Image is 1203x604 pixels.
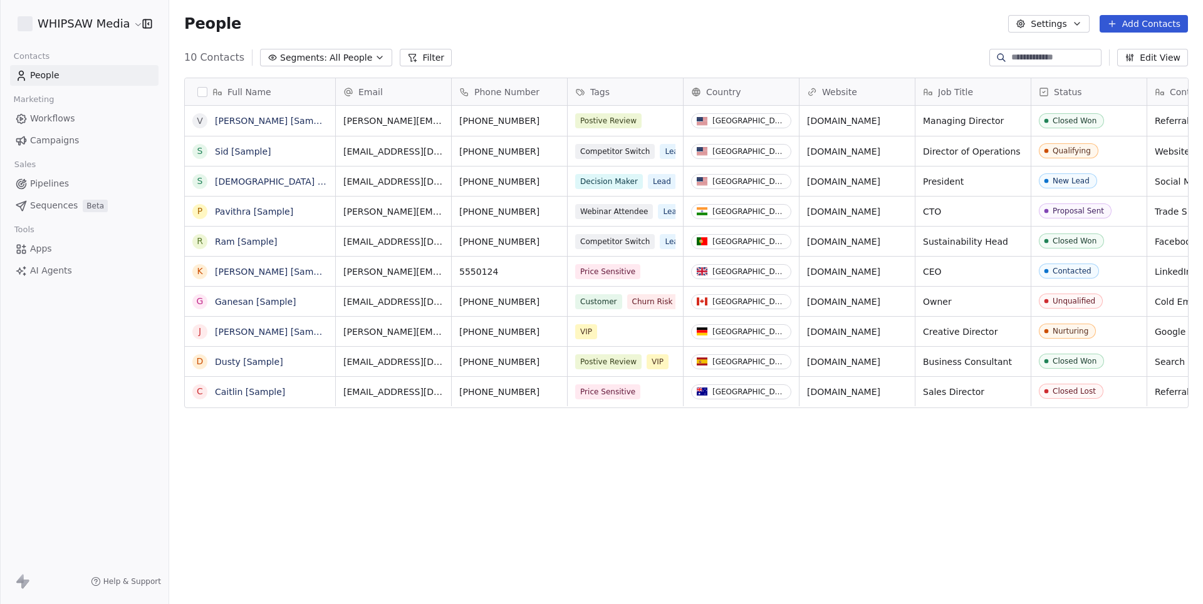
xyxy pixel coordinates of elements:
a: SequencesBeta [10,195,159,216]
div: Job Title [915,78,1031,105]
span: Full Name [227,86,271,98]
div: [GEOGRAPHIC_DATA] [712,357,786,366]
a: Ganesan [Sample] [215,297,296,307]
div: Qualifying [1053,146,1091,155]
span: [PHONE_NUMBER] [459,325,560,338]
div: [GEOGRAPHIC_DATA] [712,267,786,276]
span: All People [330,51,372,64]
span: Owner [923,295,1023,308]
div: [GEOGRAPHIC_DATA] [712,387,786,396]
div: Closed Lost [1053,387,1096,396]
span: Country [706,86,741,98]
a: [DOMAIN_NAME] [807,267,880,277]
div: [GEOGRAPHIC_DATA] [712,116,786,125]
span: CTO [923,205,1023,218]
a: [DEMOGRAPHIC_DATA] [Sample] [215,177,357,187]
span: [PHONE_NUMBER] [459,235,560,248]
div: Closed Won [1053,357,1096,366]
span: Contacts [8,47,55,66]
span: Churn Risk [627,294,678,309]
span: Tools [9,220,39,239]
div: Email [336,78,451,105]
div: Unqualified [1053,297,1095,305]
span: Campaigns [30,134,79,147]
a: [DOMAIN_NAME] [807,177,880,187]
span: Apps [30,242,52,255]
a: Workflows [10,108,159,129]
span: President [923,175,1023,188]
a: [DOMAIN_NAME] [807,327,880,337]
div: New Lead [1053,177,1090,185]
span: [EMAIL_ADDRESS][DOMAIN_NAME] [343,235,444,248]
a: Pipelines [10,173,159,194]
div: [GEOGRAPHIC_DATA] [712,327,786,336]
span: Business Consultant [923,356,1023,368]
a: [DOMAIN_NAME] [807,116,880,126]
div: Proposal Sent [1053,207,1104,215]
div: Full Name [185,78,335,105]
a: [DOMAIN_NAME] [807,357,880,367]
span: Price Sensitive [575,264,640,279]
span: [PHONE_NUMBER] [459,386,560,398]
div: P [197,205,202,218]
span: Marketing [8,90,60,109]
a: Dusty [Sample] [215,357,283,367]
span: Website [822,86,857,98]
div: Website [799,78,915,105]
span: Sales [9,155,41,174]
span: [EMAIL_ADDRESS][DOMAIN_NAME] [343,386,444,398]
div: Phone Number [452,78,567,105]
span: Sales Director [923,386,1023,398]
span: [PERSON_NAME][EMAIL_ADDRESS][DOMAIN_NAME] [343,205,444,218]
span: CEO [923,265,1023,278]
span: VIP [647,354,669,369]
a: [DOMAIN_NAME] [807,207,880,217]
span: [PHONE_NUMBER] [459,175,560,188]
a: [DOMAIN_NAME] [807,146,880,156]
span: Managing Director [923,115,1023,127]
span: Tags [590,86,610,98]
span: [PHONE_NUMBER] [459,295,560,308]
span: People [184,14,241,33]
span: [PHONE_NUMBER] [459,205,560,218]
a: [DOMAIN_NAME] [807,387,880,397]
span: Decision Maker [575,174,643,189]
div: [GEOGRAPHIC_DATA] [712,297,786,306]
a: [DOMAIN_NAME] [807,237,880,247]
span: Competitor Switch [575,234,655,249]
span: Price Sensitive [575,384,640,399]
span: Postive Review [575,113,642,128]
span: [PERSON_NAME][EMAIL_ADDRESS][DOMAIN_NAME] [343,265,444,278]
div: S [197,175,203,188]
span: Email [358,86,383,98]
a: Help & Support [91,576,161,586]
span: Director of Operations [923,145,1023,158]
div: grid [185,106,336,580]
span: Beta [83,200,108,212]
button: WHIPSAW Media [15,13,133,34]
a: Campaigns [10,130,159,151]
span: Sequences [30,199,78,212]
span: 10 Contacts [184,50,244,65]
span: Webinar Attendee [575,204,653,219]
span: Help & Support [103,576,161,586]
span: Lead [648,174,676,189]
span: AI Agents [30,264,72,277]
span: Status [1054,86,1082,98]
span: [EMAIL_ADDRESS][DOMAIN_NAME] [343,175,444,188]
span: Competitor Switch [575,144,655,159]
a: People [10,65,159,86]
div: S [197,145,203,158]
span: Creative Director [923,325,1023,338]
span: Customer [575,294,622,309]
span: Pipelines [30,177,69,190]
a: [PERSON_NAME] [Sample] [215,327,330,337]
div: C [197,385,203,398]
span: [EMAIL_ADDRESS][DOMAIN_NAME] [343,145,444,158]
span: Postive Review [575,354,642,369]
div: [GEOGRAPHIC_DATA] [712,177,786,186]
div: D [197,355,204,368]
span: VIP [575,324,597,339]
span: Sustainability Head [923,235,1023,248]
span: [EMAIL_ADDRESS][DOMAIN_NAME] [343,295,444,308]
